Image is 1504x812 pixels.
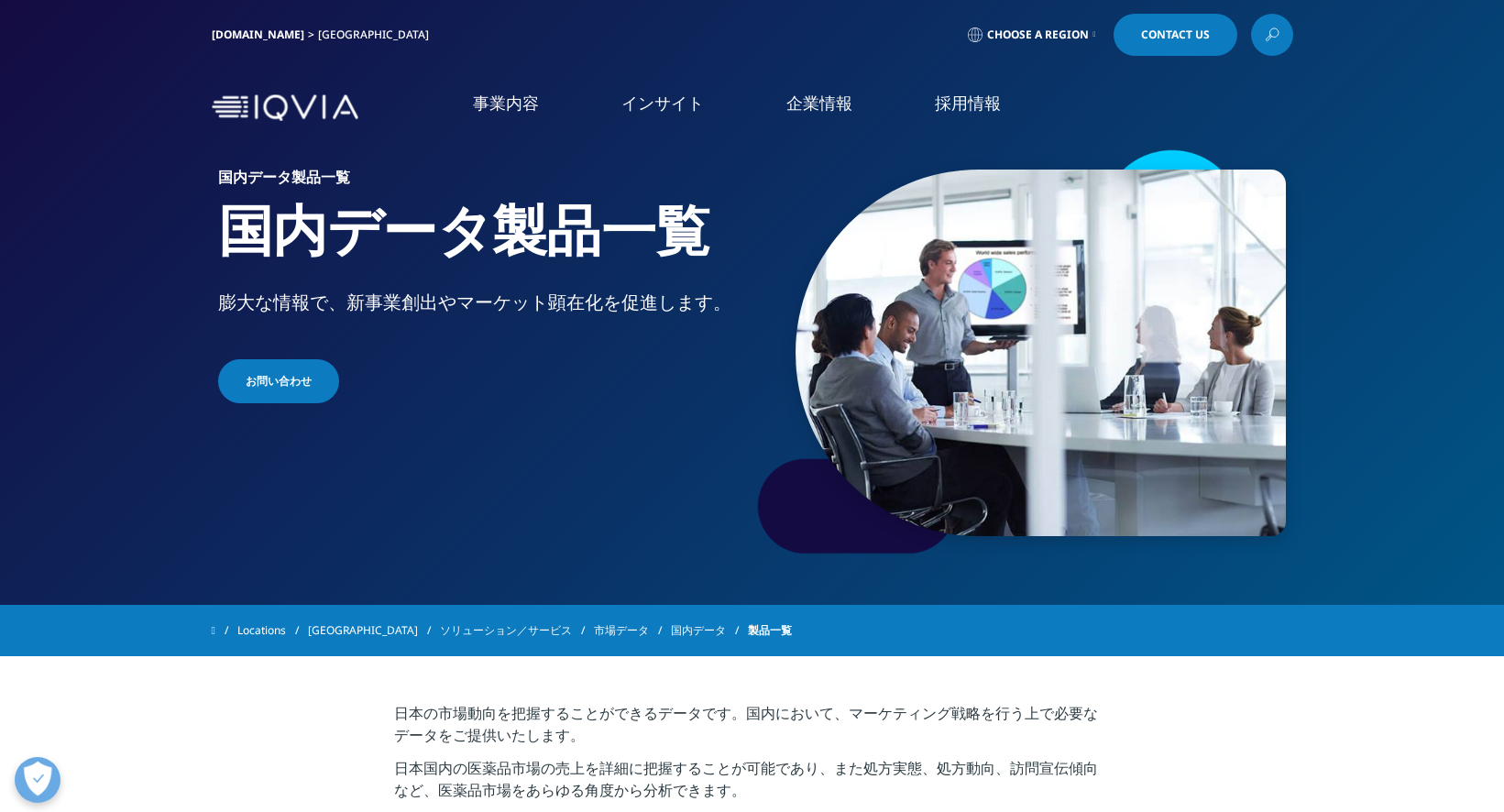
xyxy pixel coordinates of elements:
[1114,14,1237,56] a: Contact Us
[1141,29,1210,40] span: Contact Us
[473,92,539,115] a: 事業内容
[671,614,748,647] a: 国内データ
[394,702,1110,757] p: 日本の市場動向を把握することができるデータです。国内において、マーケティング戦略を行う上で必要なデータをご提供いたします。
[246,373,312,390] span: お問い合わせ
[318,27,436,42] div: [GEOGRAPHIC_DATA]
[237,614,308,647] a: Locations
[621,92,704,115] a: インサイト
[440,614,594,647] a: ソリューション／サービス
[366,64,1293,151] nav: Primary
[212,27,304,42] a: [DOMAIN_NAME]
[394,757,1110,812] p: 日本国内の医薬品市場の売上を詳細に把握することが可能であり、また処方実態、処方動向、訪問宣伝傾向など、医薬品市場をあらゆる角度から分析できます。
[594,614,671,647] a: 市場データ
[935,92,1001,115] a: 採用情報
[218,195,745,290] h1: 国内データ製品一覧
[308,614,440,647] a: [GEOGRAPHIC_DATA]
[218,170,745,195] h6: 国内データ製品一覧
[987,27,1089,42] span: Choose a Region
[15,757,60,803] button: 優先設定センターを開く
[218,290,745,326] p: 膨大な情報で、新事業創出やマーケット顕在化を促進します。
[796,170,1286,536] img: 079_sales-performance-presentation.jpg
[218,359,339,403] a: お問い合わせ
[748,614,792,647] span: 製品一覧
[786,92,852,115] a: 企業情報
